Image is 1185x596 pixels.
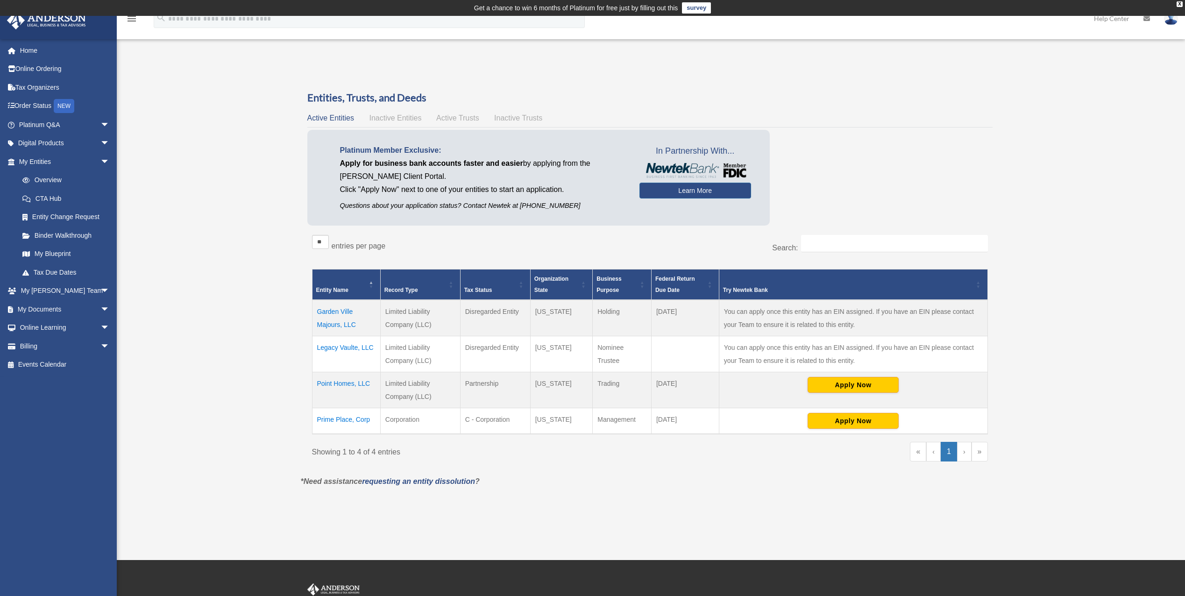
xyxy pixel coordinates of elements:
div: Get a chance to win 6 months of Platinum for free just by filling out this [474,2,678,14]
td: Trading [593,372,652,408]
td: C - Corporation [460,408,530,434]
th: Federal Return Due Date: Activate to sort [651,270,719,300]
td: Limited Liability Company (LLC) [380,372,460,408]
a: First [910,442,926,461]
label: entries per page [332,242,386,250]
a: menu [126,16,137,24]
em: *Need assistance ? [301,477,480,485]
span: Business Purpose [596,276,621,293]
label: Search: [772,244,798,252]
td: [US_STATE] [530,372,593,408]
td: You can apply once this entity has an EIN assigned. If you have an EIN please contact your Team t... [719,336,987,372]
a: Learn More [639,183,751,199]
a: Previous [926,442,941,461]
p: Platinum Member Exclusive: [340,144,625,157]
a: 1 [941,442,957,461]
a: Next [957,442,972,461]
th: Organization State: Activate to sort [530,270,593,300]
th: Try Newtek Bank : Activate to sort [719,270,987,300]
span: Active Entities [307,114,354,122]
td: [US_STATE] [530,300,593,336]
a: Tax Organizers [7,78,124,97]
span: arrow_drop_down [100,319,119,338]
td: Disregarded Entity [460,336,530,372]
a: Last [972,442,988,461]
span: arrow_drop_down [100,337,119,356]
a: Platinum Q&Aarrow_drop_down [7,115,124,134]
a: My [PERSON_NAME] Teamarrow_drop_down [7,282,124,300]
img: Anderson Advisors Platinum Portal [4,11,89,29]
td: [US_STATE] [530,408,593,434]
div: NEW [54,99,74,113]
td: Disregarded Entity [460,300,530,336]
td: Limited Liability Company (LLC) [380,300,460,336]
a: Billingarrow_drop_down [7,337,124,355]
a: Home [7,41,124,60]
a: My Blueprint [13,245,119,263]
span: Inactive Entities [369,114,421,122]
th: Tax Status: Activate to sort [460,270,530,300]
td: Holding [593,300,652,336]
img: NewtekBankLogoSM.png [644,163,746,178]
button: Apply Now [808,377,899,393]
a: CTA Hub [13,189,119,208]
td: Corporation [380,408,460,434]
a: Overview [13,171,114,190]
span: Tax Status [464,287,492,293]
a: Online Ordering [7,60,124,78]
td: You can apply once this entity has an EIN assigned. If you have an EIN please contact your Team t... [719,300,987,336]
span: Apply for business bank accounts faster and easier [340,159,523,167]
img: User Pic [1164,12,1178,25]
a: Digital Productsarrow_drop_down [7,134,124,153]
span: arrow_drop_down [100,282,119,301]
span: arrow_drop_down [100,300,119,319]
a: requesting an entity dissolution [362,477,475,485]
span: arrow_drop_down [100,134,119,153]
a: My Documentsarrow_drop_down [7,300,124,319]
h3: Entities, Trusts, and Deeds [307,91,993,105]
td: [DATE] [651,408,719,434]
th: Business Purpose: Activate to sort [593,270,652,300]
a: Online Learningarrow_drop_down [7,319,124,337]
th: Record Type: Activate to sort [380,270,460,300]
span: arrow_drop_down [100,115,119,135]
td: Point Homes, LLC [312,372,380,408]
span: arrow_drop_down [100,152,119,171]
div: close [1177,1,1183,7]
td: Legacy Vaulte, LLC [312,336,380,372]
button: Apply Now [808,413,899,429]
td: Management [593,408,652,434]
span: Federal Return Due Date [655,276,695,293]
span: Entity Name [316,287,348,293]
td: Limited Liability Company (LLC) [380,336,460,372]
span: In Partnership With... [639,144,751,159]
a: Events Calendar [7,355,124,374]
p: Questions about your application status? Contact Newtek at [PHONE_NUMBER] [340,200,625,212]
td: Nominee Trustee [593,336,652,372]
a: Order StatusNEW [7,97,124,116]
td: Partnership [460,372,530,408]
i: menu [126,13,137,24]
span: Active Trusts [436,114,479,122]
a: Binder Walkthrough [13,226,119,245]
i: search [156,13,166,23]
span: Organization State [534,276,568,293]
span: Record Type [384,287,418,293]
p: Click "Apply Now" next to one of your entities to start an application. [340,183,625,196]
td: [US_STATE] [530,336,593,372]
div: Showing 1 to 4 of 4 entries [312,442,643,459]
p: by applying from the [PERSON_NAME] Client Portal. [340,157,625,183]
a: My Entitiesarrow_drop_down [7,152,119,171]
a: survey [682,2,711,14]
th: Entity Name: Activate to invert sorting [312,270,380,300]
a: Tax Due Dates [13,263,119,282]
td: Garden Ville Majours, LLC [312,300,380,336]
div: Try Newtek Bank [723,284,973,296]
img: Anderson Advisors Platinum Portal [305,583,362,596]
td: [DATE] [651,300,719,336]
td: [DATE] [651,372,719,408]
a: Entity Change Request [13,208,119,227]
span: Inactive Trusts [494,114,542,122]
td: Prime Place, Corp [312,408,380,434]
